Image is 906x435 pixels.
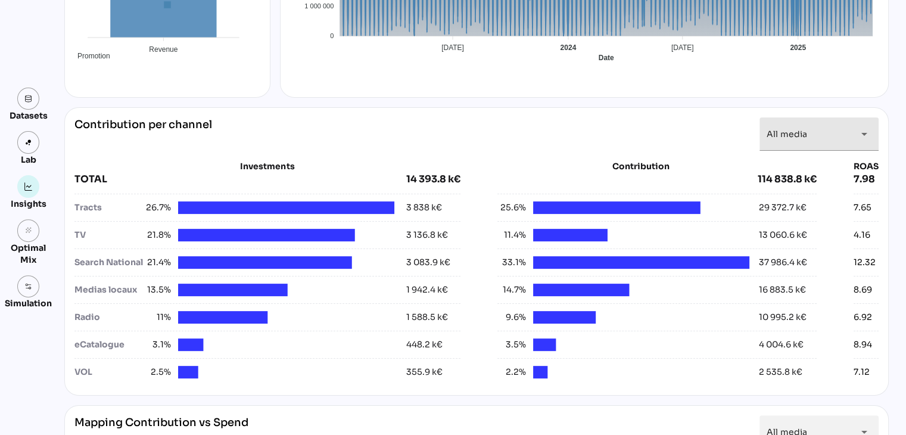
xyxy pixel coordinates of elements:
div: 1 942.4 k€ [406,284,448,296]
span: 13.5% [142,284,171,296]
div: 8.94 [854,338,872,351]
span: 21.4% [142,256,171,269]
div: TOTAL [74,172,406,187]
div: 10 995.2 k€ [759,311,807,324]
tspan: 2024 [560,44,576,52]
div: 16 883.5 k€ [759,284,806,296]
div: Radio [74,311,142,324]
div: Contribution [527,160,754,172]
span: 11.4% [497,229,526,241]
div: Insights [11,198,46,210]
div: 1 588.5 k€ [406,311,448,324]
div: 114 838.8 k€ [758,172,817,187]
img: data.svg [24,95,33,103]
span: 25.6% [497,201,526,214]
div: 14 393.8 k€ [406,172,460,187]
div: TV [74,229,142,241]
div: 448.2 k€ [406,338,443,351]
div: 3 838 k€ [406,201,442,214]
img: lab.svg [24,138,33,147]
span: 33.1% [497,256,526,269]
div: 3 083.9 k€ [406,256,450,269]
span: 14.7% [497,284,526,296]
div: 4 004.6 k€ [759,338,804,351]
div: Investments [74,160,460,172]
div: 3 136.8 k€ [406,229,448,241]
div: VOL [74,366,142,378]
span: All media [767,129,807,139]
div: eCatalogue [74,338,142,351]
tspan: [DATE] [441,44,464,52]
span: 9.6% [497,311,526,324]
div: Search National [74,256,142,269]
div: 6.92 [854,311,872,324]
div: 29 372.7 k€ [759,201,807,214]
img: graph.svg [24,182,33,191]
div: Tracts [74,201,142,214]
div: 12.32 [854,256,876,269]
div: 7.65 [854,201,871,214]
div: 7.98 [854,172,879,187]
div: 7.12 [854,366,870,378]
text: Date [599,54,614,62]
span: 3.1% [142,338,171,351]
span: 21.8% [142,229,171,241]
div: 4.16 [854,229,870,241]
div: 8.69 [854,284,872,296]
div: Contribution per channel [74,117,212,151]
div: Datasets [10,110,48,122]
div: 2 535.8 k€ [759,366,802,378]
span: 2.2% [497,366,526,378]
tspan: 0 [330,32,334,39]
div: ROAS [854,160,879,172]
div: 355.9 k€ [406,366,443,378]
i: arrow_drop_down [857,127,871,141]
div: Medias locaux [74,284,142,296]
tspan: 1 000 000 [304,2,334,10]
div: Optimal Mix [5,242,52,266]
img: settings.svg [24,282,33,291]
tspan: [DATE] [671,44,694,52]
div: Lab [15,154,42,166]
span: 3.5% [497,338,526,351]
tspan: 2025 [790,44,806,52]
div: 37 986.4 k€ [759,256,807,269]
span: 11% [142,311,171,324]
div: Simulation [5,297,52,309]
div: 13 060.6 k€ [759,229,807,241]
span: Promotion [69,52,110,60]
tspan: Revenue [149,45,178,54]
i: grain [24,226,33,235]
span: 26.7% [142,201,171,214]
span: 2.5% [142,366,171,378]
